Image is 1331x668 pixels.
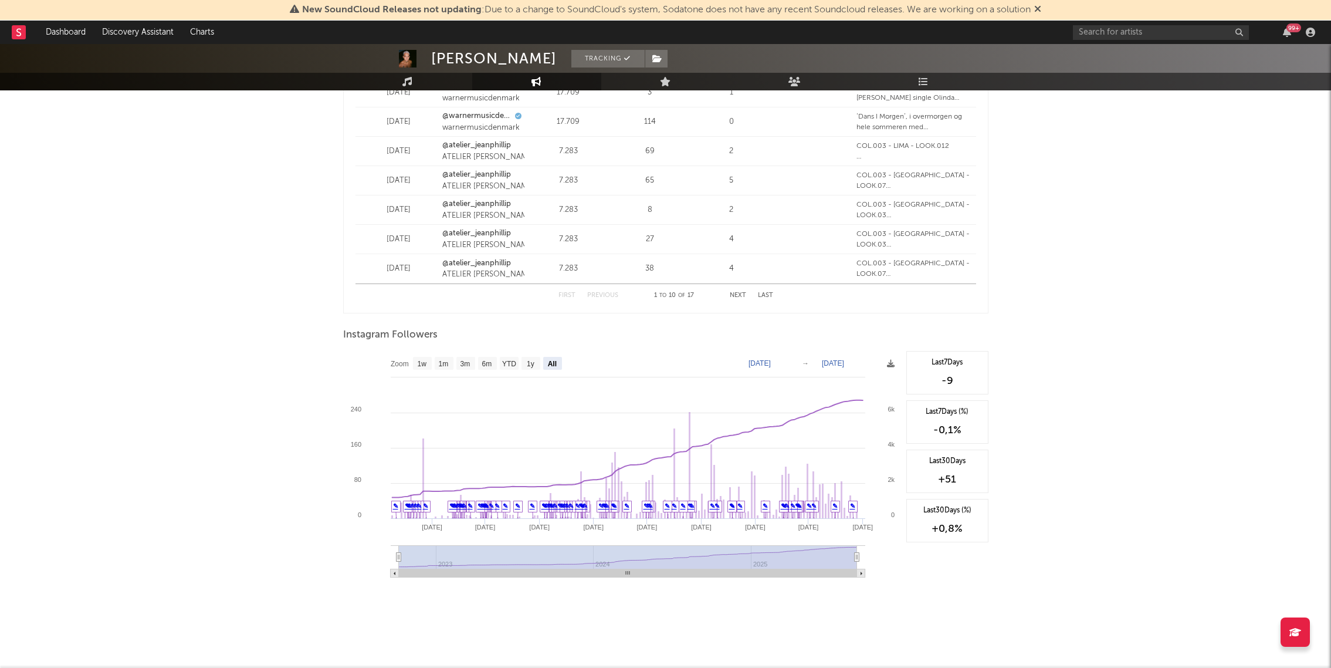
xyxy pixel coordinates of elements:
[710,502,715,510] a: ✎
[644,502,649,510] a: ✎
[442,239,524,251] div: ATELIER [PERSON_NAME]
[852,524,873,531] text: [DATE]
[502,360,516,368] text: YTD
[530,263,606,275] div: 7.283
[530,175,606,187] div: 7.283
[612,175,687,187] div: 65
[611,502,616,510] a: ✎
[691,524,712,531] text: [DATE]
[693,146,769,157] div: 2
[693,87,769,99] div: 1
[411,502,416,510] a: ✎
[1283,28,1291,37] button: 99+
[350,441,361,448] text: 160
[856,141,970,162] div: COL.003 - LIMA - LOOK.012 [PERSON_NAME] wears Desire pants & Ombré tech fleece bomber with [PERSO...
[693,175,769,187] div: 5
[361,146,437,157] div: [DATE]
[745,524,766,531] text: [DATE]
[913,505,982,516] div: Last 30 Days (%)
[350,406,361,413] text: 240
[807,502,812,510] a: ✎
[442,93,524,104] div: warnermusicdenmark
[693,234,769,245] div: 4
[856,229,970,250] div: COL.003 - [GEOGRAPHIC_DATA] - LOOK.03 [PERSON_NAME] wears Draw pants & shirt with logo puffer coa...
[856,82,970,103] div: @dossantos_samba [PERSON_NAME] single Olinda [PERSON_NAME] NU❤️🎶
[361,263,437,275] div: [DATE]
[795,502,800,510] a: ✎
[890,511,894,518] text: 0
[680,502,686,510] a: ✎
[442,210,524,222] div: ATELIER [PERSON_NAME]
[612,263,687,275] div: 38
[763,502,768,510] a: ✎
[714,502,720,510] a: ✎
[515,502,520,510] a: ✎
[423,502,428,510] a: ✎
[182,21,222,44] a: Charts
[568,502,574,510] a: ✎
[888,476,895,483] text: 2k
[417,360,426,368] text: 1w
[687,502,693,510] a: ✎
[693,204,769,216] div: 2
[391,360,409,368] text: Zoom
[431,50,557,68] div: [PERSON_NAME]
[489,502,494,510] a: ✎
[1034,5,1041,15] span: Dismiss
[416,502,422,510] a: ✎
[1286,23,1301,32] div: 99 +
[913,456,982,467] div: Last 30 Days
[832,502,838,510] a: ✎
[856,258,970,279] div: COL.003 - [GEOGRAPHIC_DATA] - LOOK.07 [PERSON_NAME] wears Snow tech sweat & pants, with a Ombré n...
[94,21,182,44] a: Discovery Assistant
[558,292,575,299] button: First
[612,116,687,128] div: 114
[798,524,818,531] text: [DATE]
[571,50,645,68] button: Tracking
[541,502,547,510] a: ✎
[612,204,687,216] div: 8
[624,502,629,510] a: ✎
[475,524,495,531] text: [DATE]
[343,328,438,342] span: Instagram Followers
[888,406,895,413] text: 6k
[856,200,970,221] div: COL.003 - [GEOGRAPHIC_DATA] - LOOK.03 [PERSON_NAME] wears Draw pants & shirt with logo puffer coa...
[781,502,786,510] a: ✎
[361,175,437,187] div: [DATE]
[468,502,473,510] a: ✎
[737,502,743,510] a: ✎
[758,292,773,299] button: Last
[693,116,769,128] div: 0
[547,360,556,368] text: All
[612,234,687,245] div: 27
[503,502,508,510] a: ✎
[361,87,437,99] div: [DATE]
[495,502,500,510] a: ✎
[612,87,687,99] div: 3
[530,502,535,510] a: ✎
[442,122,524,134] div: warnermusicdenmark
[784,502,790,510] a: ✎
[665,502,670,510] a: ✎
[598,502,604,510] a: ✎
[913,407,982,417] div: Last 7 Days (%)
[442,198,511,210] a: @atelier_jeanphillip
[442,169,511,181] a: @atelier_jeanphillip
[422,524,442,531] text: [DATE]
[1073,25,1249,40] input: Search for artists
[460,360,470,368] text: 3m
[601,502,607,510] a: ✎
[442,258,511,269] a: @atelier_jeanphillip
[790,502,795,510] a: ✎
[749,359,771,367] text: [DATE]
[913,374,982,388] div: -9
[414,502,419,510] a: ✎
[456,502,461,510] a: ✎
[575,502,580,510] a: ✎
[811,502,817,510] a: ✎
[802,359,809,367] text: →
[659,293,666,298] span: to
[642,289,706,303] div: 1 10 17
[477,502,483,510] a: ✎
[530,116,606,128] div: 17.709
